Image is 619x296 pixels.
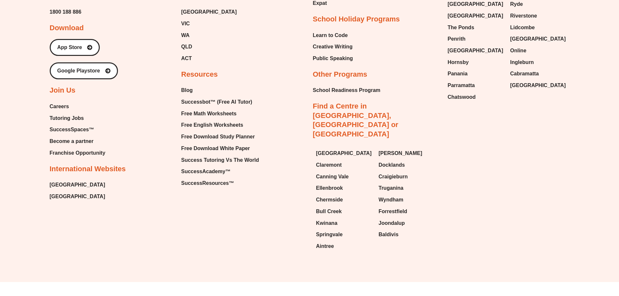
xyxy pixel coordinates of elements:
[313,42,353,52] a: Creative Writing
[50,62,118,79] a: Google Playstore
[379,160,405,170] span: Docklands
[313,42,353,52] span: Creative Writing
[181,120,259,130] a: Free English Worksheets
[181,178,234,188] span: SuccessResources™
[316,230,372,239] a: Springvale
[448,34,466,44] span: Penrith
[316,241,334,251] span: Aintree
[50,113,84,123] span: Tutoring Jobs
[379,207,435,216] a: Forrestfield
[57,45,82,50] span: App Store
[379,172,408,182] span: Craigieburn
[510,23,566,32] a: Lidcombe
[379,230,435,239] a: Baldivis
[181,85,193,95] span: Blog
[510,81,566,90] span: [GEOGRAPHIC_DATA]
[316,207,342,216] span: Bull Creek
[316,195,372,205] a: Chermside
[50,180,105,190] a: [GEOGRAPHIC_DATA]
[316,218,372,228] a: Kwinana
[57,68,100,73] span: Google Playstore
[448,92,504,102] a: Chatswood
[510,69,566,79] a: Cabramatta
[181,19,190,29] span: VIC
[316,218,338,228] span: Kwinana
[316,241,372,251] a: Aintree
[379,148,435,158] a: [PERSON_NAME]
[448,81,475,90] span: Parramatta
[510,23,535,32] span: Lidcombe
[316,172,349,182] span: Canning Vale
[313,70,368,79] h2: Other Programs
[181,132,259,142] a: Free Download Study Planner
[181,97,252,107] span: Successbot™ (Free AI Tutor)
[316,160,372,170] a: Claremont
[50,192,105,201] a: [GEOGRAPHIC_DATA]
[379,183,435,193] a: Truganina
[379,218,435,228] a: Joondalup
[50,113,106,123] a: Tutoring Jobs
[448,92,476,102] span: Chatswood
[313,15,400,24] h2: School Holiday Programs
[181,120,243,130] span: Free English Worksheets
[181,109,259,119] a: Free Math Worksheets
[316,172,372,182] a: Canning Vale
[50,39,100,56] a: App Store
[379,172,435,182] a: Craigieburn
[50,136,94,146] span: Become a partner
[181,178,259,188] a: SuccessResources™
[379,148,422,158] span: [PERSON_NAME]
[510,58,566,67] a: Ingleburn
[448,58,504,67] a: Hornsby
[316,183,372,193] a: Ellenbrook
[181,31,190,40] span: WA
[313,102,398,138] a: Find a Centre in [GEOGRAPHIC_DATA], [GEOGRAPHIC_DATA] or [GEOGRAPHIC_DATA]
[181,132,255,142] span: Free Download Study Planner
[510,11,566,21] a: Riverstone
[50,148,106,158] span: Franchise Opportunity
[379,207,407,216] span: Forrestfield
[181,7,237,17] span: [GEOGRAPHIC_DATA]
[379,183,403,193] span: Truganina
[379,195,403,205] span: Wyndham
[50,136,106,146] a: Become a partner
[379,160,435,170] a: Docklands
[510,11,537,21] span: Riverstone
[181,144,259,153] a: Free Download White Paper
[379,218,405,228] span: Joondalup
[316,160,342,170] span: Claremont
[313,31,353,40] a: Learn to Code
[313,85,380,95] a: School Readiness Program
[379,230,398,239] span: Baldivis
[313,31,348,40] span: Learn to Code
[448,46,504,56] a: [GEOGRAPHIC_DATA]
[181,167,231,176] span: SuccessAcademy™
[181,70,218,79] h2: Resources
[181,155,259,165] a: Success Tutoring Vs The World
[181,109,237,119] span: Free Math Worksheets
[448,34,504,44] a: Penrith
[379,195,435,205] a: Wyndham
[448,11,503,21] span: [GEOGRAPHIC_DATA]
[50,102,69,111] span: Careers
[448,81,504,90] a: Parramatta
[50,7,82,17] a: 1800 188 886
[181,54,237,63] a: ACT
[181,42,192,52] span: QLD
[316,195,343,205] span: Chermside
[511,223,619,296] iframe: Chat Widget
[510,34,566,44] a: [GEOGRAPHIC_DATA]
[181,85,259,95] a: Blog
[316,148,372,158] a: [GEOGRAPHIC_DATA]
[510,69,539,79] span: Cabramatta
[316,207,372,216] a: Bull Creek
[510,58,534,67] span: Ingleburn
[448,58,469,67] span: Hornsby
